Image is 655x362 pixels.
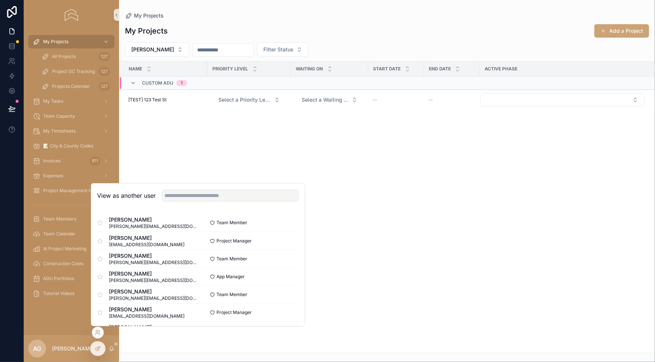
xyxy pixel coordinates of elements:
span: Tutorial Videos [43,290,74,296]
button: Select Button [296,93,363,107]
span: [EMAIL_ADDRESS][DOMAIN_NAME] [109,241,184,247]
span: Waiting on [296,66,323,72]
a: Construction Costs [28,257,115,270]
a: Invoices811 [28,154,115,168]
span: Name [129,66,142,72]
span: [PERSON_NAME][EMAIL_ADDRESS][DOMAIN_NAME] [109,223,198,229]
span: [PERSON_NAME] [131,46,174,53]
span: Projects Calendar [52,83,90,89]
button: Select Button [125,42,189,57]
span: [PERSON_NAME][EMAIL_ADDRESS][DOMAIN_NAME] [109,259,198,265]
a: -- [373,97,420,103]
span: -- [373,97,377,103]
a: My Tasks [28,95,115,108]
a: Project Management Hub [28,184,115,197]
a: Projects Calendar127 [37,80,115,93]
a: IA Project Marketing [28,242,115,255]
a: All Projects127 [37,50,115,63]
a: My Projects [125,12,164,19]
span: [PERSON_NAME][EMAIL_ADDRESS][DOMAIN_NAME] [109,295,198,301]
span: Select a Priority Level [218,96,271,104]
span: [EMAIL_ADDRESS][DOMAIN_NAME] [109,313,184,319]
div: 1 [181,80,183,86]
button: Select Button [257,42,309,57]
span: Custom ADU [142,80,173,86]
span: [PERSON_NAME][EMAIL_ADDRESS][DOMAIN_NAME] [109,277,198,283]
span: [PERSON_NAME] [109,288,198,295]
a: Project GC Tracking127 [37,65,115,78]
p: [PERSON_NAME] [52,345,95,352]
div: 811 [90,156,100,165]
span: All Projects [52,54,76,60]
a: Team Members [28,212,115,226]
span: IA Project Marketing [43,246,86,252]
div: 127 [99,82,110,91]
span: Team Member [216,220,247,226]
span: -- [428,97,433,103]
span: Project GC Tracking [52,69,95,74]
span: Team Members [43,216,76,222]
span: ADU Portfolios [43,276,74,282]
img: App logo [65,9,78,21]
div: scrollable content [24,30,119,310]
a: Team Calendar [28,227,115,241]
span: [PERSON_NAME] [109,270,198,277]
span: Select a Waiting on [302,96,349,104]
a: -- [428,97,475,103]
span: Priority Level [212,66,248,72]
a: Team Capacity [28,109,115,123]
span: [PERSON_NAME] [109,216,198,223]
a: Expenses [28,169,115,182]
div: 127 [99,52,110,61]
span: Filter Status [263,46,293,53]
span: My Projects [134,12,164,19]
span: [PERSON_NAME] [109,323,184,331]
a: [TEST] 123 Test St [128,97,203,103]
button: Select Button [481,93,645,106]
a: My Timesheets [28,124,115,138]
span: AG [33,344,41,353]
span: Invoices [43,158,61,164]
h1: My Projects [125,26,168,36]
a: Select Button [295,93,364,107]
span: Start Date [373,66,401,72]
span: Team Calendar [43,231,76,237]
span: My Projects [43,39,68,45]
span: [PERSON_NAME] [109,234,184,241]
span: My Timesheets [43,128,76,134]
div: 127 [99,67,110,76]
button: Add a Project [594,24,649,38]
span: [TEST] 123 Test St [128,97,167,103]
span: [PERSON_NAME] [109,305,184,313]
span: Team Capacity [43,113,75,119]
span: App Manager [216,273,245,279]
span: Construction Costs [43,261,83,267]
span: Team Member [216,255,247,261]
span: End Date [429,66,451,72]
h2: View as another user [97,191,156,200]
span: Team Member [216,291,247,297]
span: Expenses [43,173,63,179]
span: Project Management Hub [43,188,97,194]
a: Select Button [212,93,286,107]
a: Tutorial Videos [28,287,115,300]
span: 📝 City & County Codes [43,143,93,149]
span: My Tasks [43,98,63,104]
span: Active Phase [485,66,517,72]
span: Project Manager [216,238,252,244]
button: Select Button [212,93,286,107]
span: Project Manager [216,309,252,315]
a: ADU Portfolios [28,272,115,285]
a: 📝 City & County Codes [28,139,115,153]
span: [PERSON_NAME] [109,252,198,259]
a: My Projects [28,35,115,48]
